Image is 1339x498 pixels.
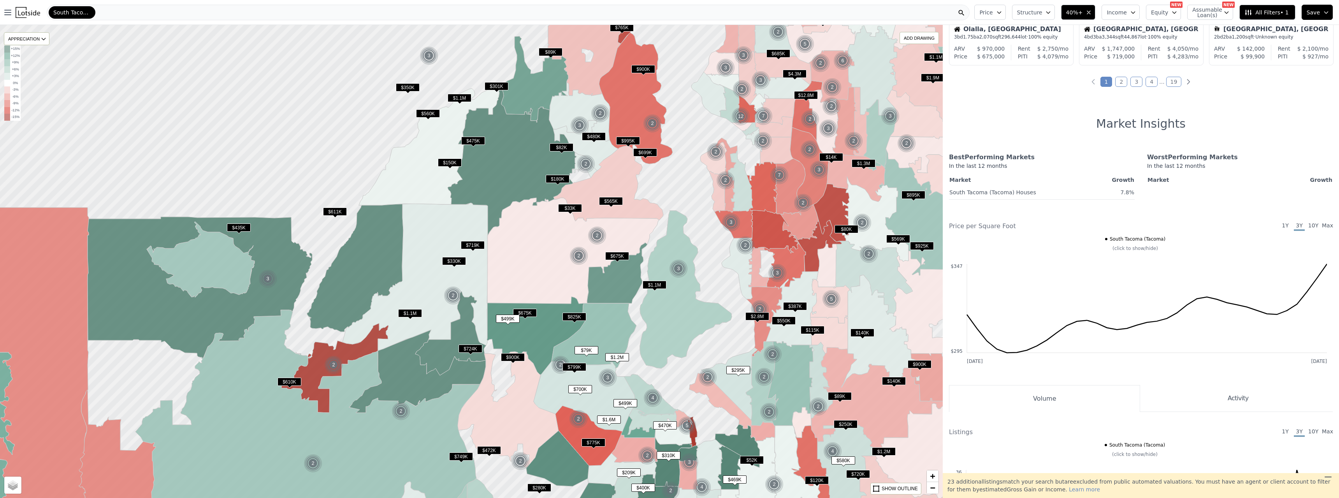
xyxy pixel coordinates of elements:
div: 2 [392,402,410,421]
a: South Tacoma (Tacoma) Houses [949,186,1036,196]
div: $825K [562,313,586,324]
div: 2 bd 2 ba sqft · Unknown equity [1214,34,1328,40]
span: 3,344 [1102,34,1115,40]
span: $ 675,000 [977,53,1005,60]
span: $89K [539,48,562,56]
div: 2 [853,213,872,232]
span: $ 719,000 [1107,53,1135,60]
img: g1.png [733,80,752,99]
button: Price [974,5,1005,20]
div: 2 [755,368,773,386]
img: g1.png [598,368,617,387]
span: $ 927 [1302,53,1318,60]
span: $1.6M [597,415,621,424]
span: $925K [910,242,934,250]
div: 3 bd 1.75 ba sqft lot · 100% equity [954,34,1068,40]
span: $900K [908,360,931,368]
img: g1.png [722,213,741,232]
span: $675K [513,309,537,317]
div: 2 [591,104,610,123]
span: $719K [461,241,485,249]
span: $1.9M [921,74,945,82]
div: $480K [582,132,606,144]
div: $699K [633,148,657,160]
span: 296,644 [1002,34,1021,40]
span: $150K [438,158,462,167]
div: $1.2M [605,353,629,364]
span: $4.3M [783,70,807,78]
img: House [1084,26,1090,32]
img: g1.png [755,368,774,386]
span: $900K [501,353,525,361]
div: $14K [819,153,843,164]
div: [GEOGRAPHIC_DATA], [GEOGRAPHIC_DATA] [1214,26,1328,34]
div: /mo [1160,45,1198,53]
button: Structure [1012,5,1055,20]
div: 4 [823,442,842,461]
span: $ 4,079 [1037,53,1058,60]
div: 2 [736,236,755,255]
span: $499K [613,399,637,407]
span: $895K [901,191,925,199]
img: g1.png [844,132,863,150]
img: g1.png [731,107,750,126]
div: 6 [833,51,852,70]
div: Rent [1148,45,1160,53]
img: g1.png [819,119,838,138]
div: $1.2M [872,447,896,459]
div: 3 [669,259,688,278]
span: Equity [1151,9,1168,16]
span: $699K [633,148,657,157]
span: $610K [278,378,301,386]
img: g1.png [822,290,841,308]
div: 4 [643,389,662,407]
span: 1,200 [1232,34,1245,40]
a: Page 19 [1166,77,1182,87]
div: 7 [754,107,773,125]
div: 2 [716,171,735,190]
img: g1.png [588,226,607,245]
img: g1.png [768,264,787,282]
img: g1.png [669,259,688,278]
img: g1.png [716,58,735,77]
div: $295K [726,366,750,377]
img: Manufactured Home [1214,26,1220,32]
span: $350K [396,83,420,92]
a: Page 3 [1130,77,1142,87]
div: /mo [1030,45,1068,53]
div: 2 [706,143,725,161]
div: $1.1M [448,94,471,105]
a: Page 2 [1115,77,1127,87]
div: $80K [835,225,858,236]
div: $900K [908,360,931,371]
button: 40%+ [1061,5,1096,20]
div: 2 [588,226,606,245]
div: Rent [1018,45,1030,53]
div: $82K [550,143,573,155]
span: $900K [631,65,655,73]
div: 2 [800,140,819,159]
span: $1.1M [448,94,471,102]
img: g1.png [823,442,842,461]
span: $480K [582,132,606,141]
div: 3 [751,71,770,90]
div: $1.1M [398,309,422,320]
div: ARV [1084,45,1095,53]
div: $140K [882,377,906,388]
div: 2 [643,114,662,133]
div: $610K [278,378,301,389]
a: Next page [1184,78,1192,86]
a: Page 1 is your current page [1100,77,1112,87]
div: $350K [396,83,420,95]
div: PITI [1148,53,1158,60]
span: All Filters • 1 [1244,9,1288,16]
div: 4 bd 3 ba sqft lot · 100% equity [1084,34,1198,40]
div: Olalla, [GEOGRAPHIC_DATA] [954,26,1068,34]
button: Income [1102,5,1140,20]
div: $925K [910,242,934,253]
span: Save [1307,9,1320,16]
div: Price [1084,53,1097,60]
button: All Filters• 1 [1239,5,1295,20]
div: $719K [461,241,485,252]
span: $ 142,000 [1237,46,1265,52]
